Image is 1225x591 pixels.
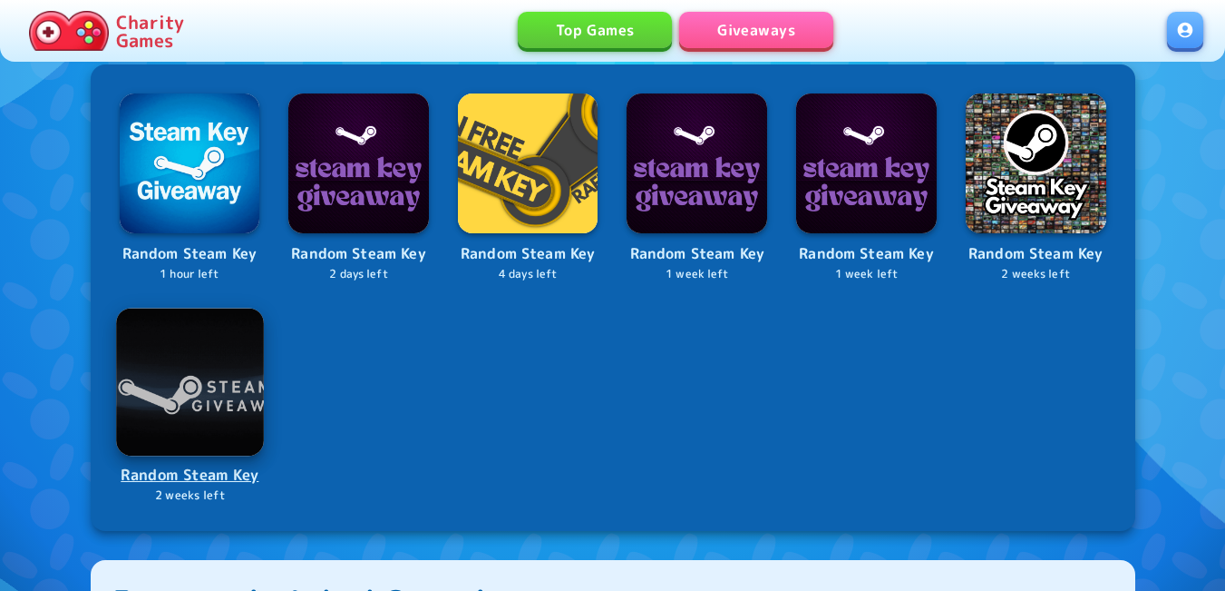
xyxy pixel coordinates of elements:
p: Random Steam Key [966,242,1106,266]
p: Random Steam Key [796,242,937,266]
img: Logo [627,94,767,234]
p: 1 week left [627,266,767,283]
p: Random Steam Key [118,463,262,488]
img: Logo [458,94,598,234]
p: 1 week left [796,266,937,283]
img: Charity.Games [29,11,109,51]
p: Random Steam Key [458,242,598,266]
a: Top Games [518,12,672,48]
p: 1 hour left [120,266,260,283]
a: LogoRandom Steam Key2 weeks left [118,310,262,504]
img: Logo [120,94,260,234]
p: 2 weeks left [118,488,262,505]
img: Logo [796,94,937,234]
p: Random Steam Key [288,242,429,266]
p: Charity Games [116,13,184,49]
p: Random Steam Key [627,242,767,266]
a: LogoRandom Steam Key2 weeks left [966,94,1106,283]
a: LogoRandom Steam Key1 week left [796,94,937,283]
a: Giveaways [679,12,833,48]
img: Logo [288,94,429,234]
p: Random Steam Key [120,242,260,266]
a: LogoRandom Steam Key1 hour left [120,94,260,283]
img: Logo [966,94,1106,234]
p: 2 days left [288,266,429,283]
img: Logo [116,308,263,455]
p: 2 weeks left [966,266,1106,283]
a: LogoRandom Steam Key1 week left [627,94,767,283]
a: LogoRandom Steam Key2 days left [288,94,429,283]
a: Charity Games [22,7,191,54]
a: LogoRandom Steam Key4 days left [458,94,598,283]
p: 4 days left [458,266,598,283]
